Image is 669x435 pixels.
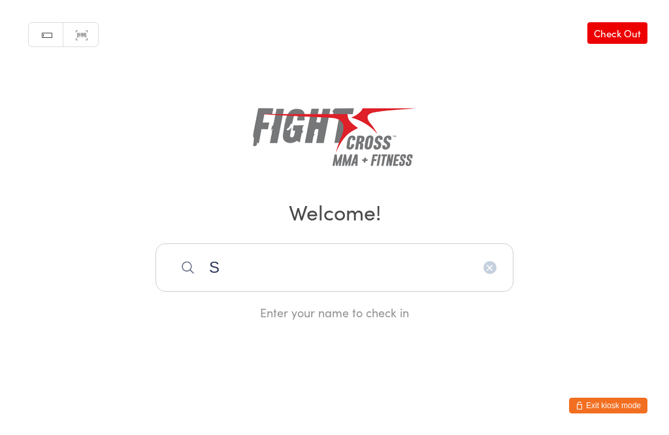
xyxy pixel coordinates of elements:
[587,22,647,44] a: Check Out
[13,197,656,226] h2: Welcome!
[253,87,416,179] img: Fightcross MMA & Fitness
[155,304,514,321] div: Enter your name to check in
[569,398,647,413] button: Exit kiosk mode
[155,243,514,292] input: Search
